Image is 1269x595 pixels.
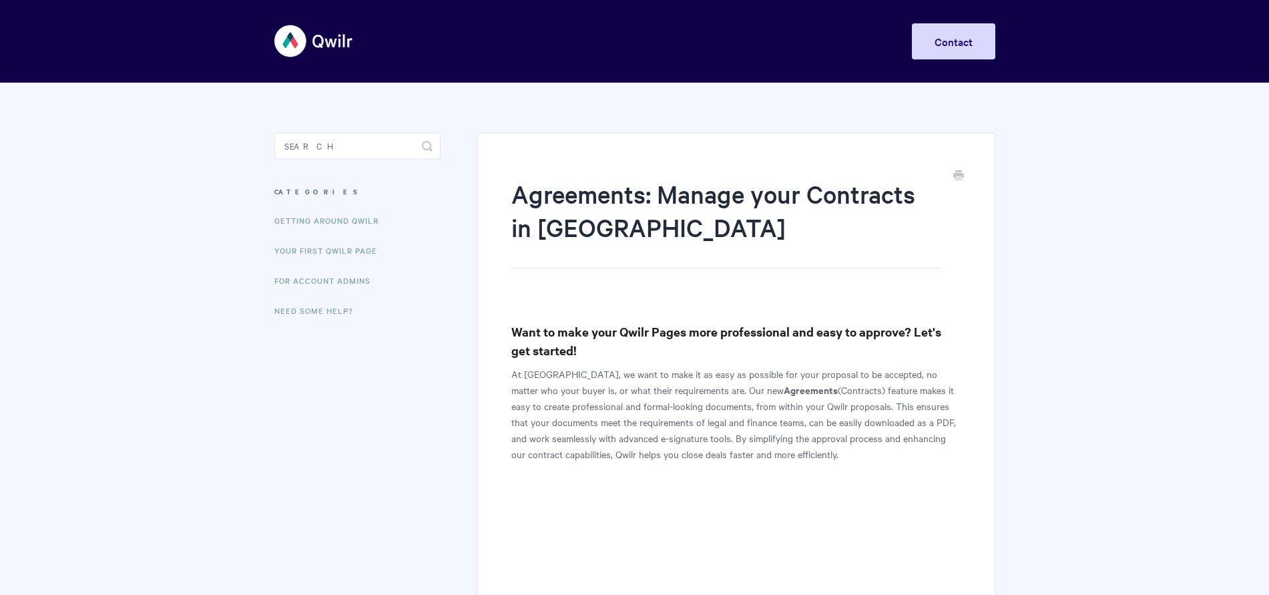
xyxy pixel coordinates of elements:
h1: Agreements: Manage your Contracts in [GEOGRAPHIC_DATA] [511,177,941,268]
a: For Account Admins [274,267,380,294]
p: At [GEOGRAPHIC_DATA], we want to make it as easy as possible for your proposal to be accepted, no... [511,366,961,462]
img: Qwilr Help Center [274,16,354,66]
b: Agreements [784,383,838,397]
a: Print this Article [953,169,964,184]
input: Search [274,133,441,160]
a: Need Some Help? [274,297,363,324]
h3: Categories [274,180,441,204]
h3: Want to make your Qwilr Pages more professional and easy to approve? Let's get started! [511,323,961,360]
a: Getting Around Qwilr [274,207,389,234]
a: Your First Qwilr Page [274,237,387,264]
a: Contact [912,23,995,59]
